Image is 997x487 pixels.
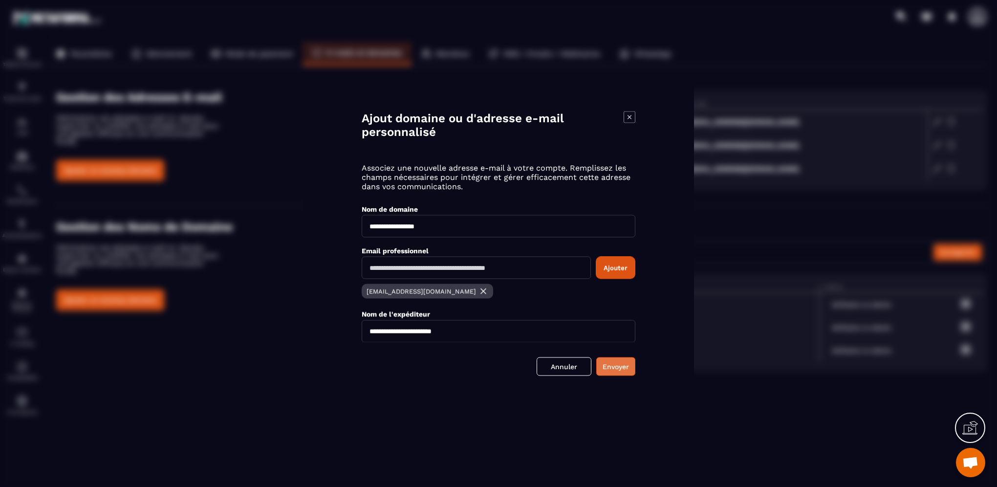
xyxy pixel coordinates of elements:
[362,205,418,213] label: Nom de domaine
[362,310,430,318] label: Nom de l'expéditeur
[596,357,635,376] button: Envoyer
[537,357,591,376] a: Annuler
[596,257,635,279] button: Ajouter
[362,163,635,191] p: Associez une nouvelle adresse e-mail à votre compte. Remplissez les champs nécessaires pour intég...
[362,247,429,255] label: Email professionnel
[478,287,488,296] img: close
[956,448,985,477] a: Ouvrir le chat
[362,111,624,139] h4: Ajout domaine ou d'adresse e-mail personnalisé
[367,288,476,295] p: [EMAIL_ADDRESS][DOMAIN_NAME]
